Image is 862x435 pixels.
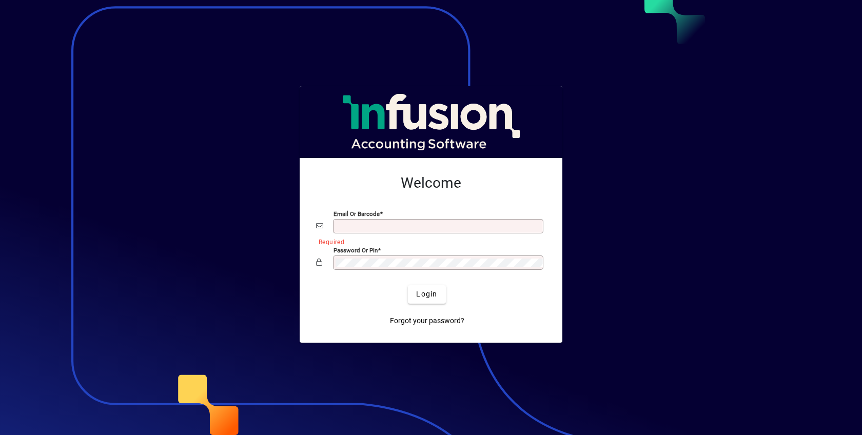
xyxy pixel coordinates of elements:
h2: Welcome [316,174,546,192]
span: Forgot your password? [390,315,464,326]
button: Login [408,285,445,304]
mat-label: Password or Pin [334,246,378,253]
mat-label: Email or Barcode [334,210,380,217]
mat-error: Required [319,236,538,247]
a: Forgot your password? [386,312,468,330]
span: Login [416,289,437,300]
